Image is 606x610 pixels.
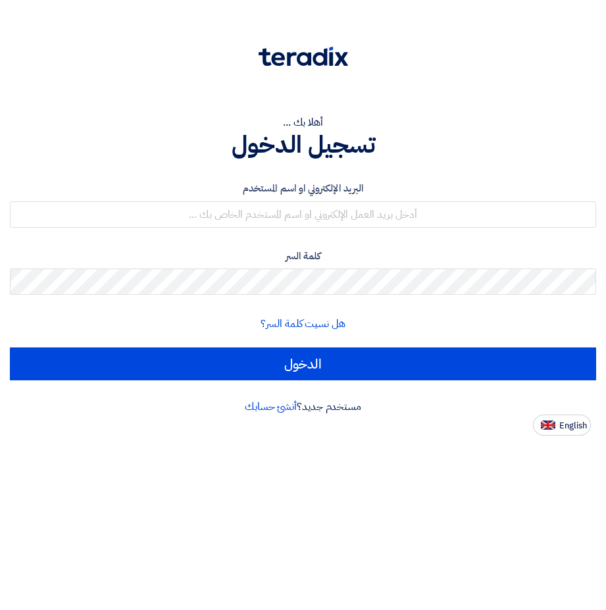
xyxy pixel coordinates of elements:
h1: تسجيل الدخول [10,130,596,159]
a: أنشئ حسابك [245,399,297,415]
div: أهلا بك ... [10,114,596,130]
img: Teradix logo [259,47,348,66]
input: أدخل بريد العمل الإلكتروني او اسم المستخدم الخاص بك ... [10,201,596,228]
button: English [533,415,591,436]
a: هل نسيت كلمة السر؟ [261,316,345,332]
img: en-US.png [541,420,555,430]
input: الدخول [10,347,596,380]
label: كلمة السر [10,249,596,264]
div: مستخدم جديد؟ [10,399,596,415]
label: البريد الإلكتروني او اسم المستخدم [10,181,596,196]
span: English [559,421,587,430]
